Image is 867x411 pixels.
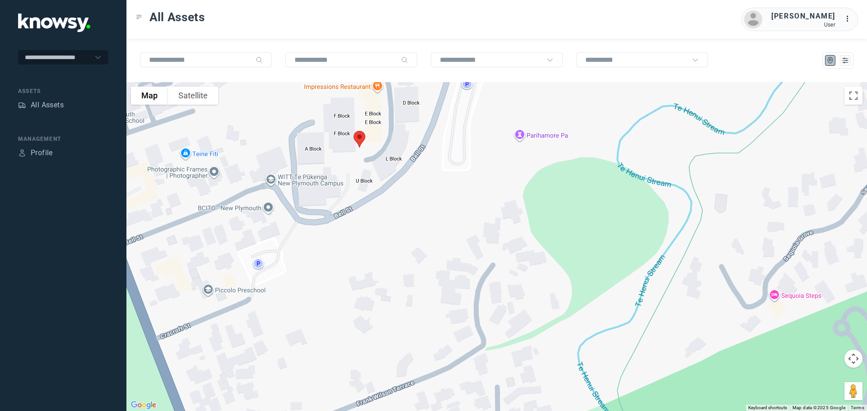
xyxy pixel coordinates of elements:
[18,148,53,158] a: ProfileProfile
[844,382,862,400] button: Drag Pegman onto the map to open Street View
[844,14,855,26] div: :
[18,149,26,157] div: Profile
[131,87,168,105] button: Show street map
[18,135,108,143] div: Management
[18,100,64,111] a: AssetsAll Assets
[168,87,218,105] button: Show satellite imagery
[845,15,854,22] tspan: ...
[844,87,862,105] button: Toggle fullscreen view
[771,11,835,22] div: [PERSON_NAME]
[18,87,108,95] div: Assets
[129,399,158,411] a: Open this area in Google Maps (opens a new window)
[401,56,408,64] div: Search
[18,14,90,32] img: Application Logo
[844,350,862,368] button: Map camera controls
[841,56,849,65] div: List
[792,405,845,410] span: Map data ©2025 Google
[748,405,787,411] button: Keyboard shortcuts
[129,399,158,411] img: Google
[851,405,864,410] a: Terms (opens in new tab)
[771,22,835,28] div: User
[256,56,263,64] div: Search
[149,9,205,25] span: All Assets
[31,148,53,158] div: Profile
[136,14,142,20] div: Toggle Menu
[18,101,26,109] div: Assets
[31,100,64,111] div: All Assets
[744,10,762,28] img: avatar.png
[826,56,834,65] div: Map
[844,14,855,24] div: :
